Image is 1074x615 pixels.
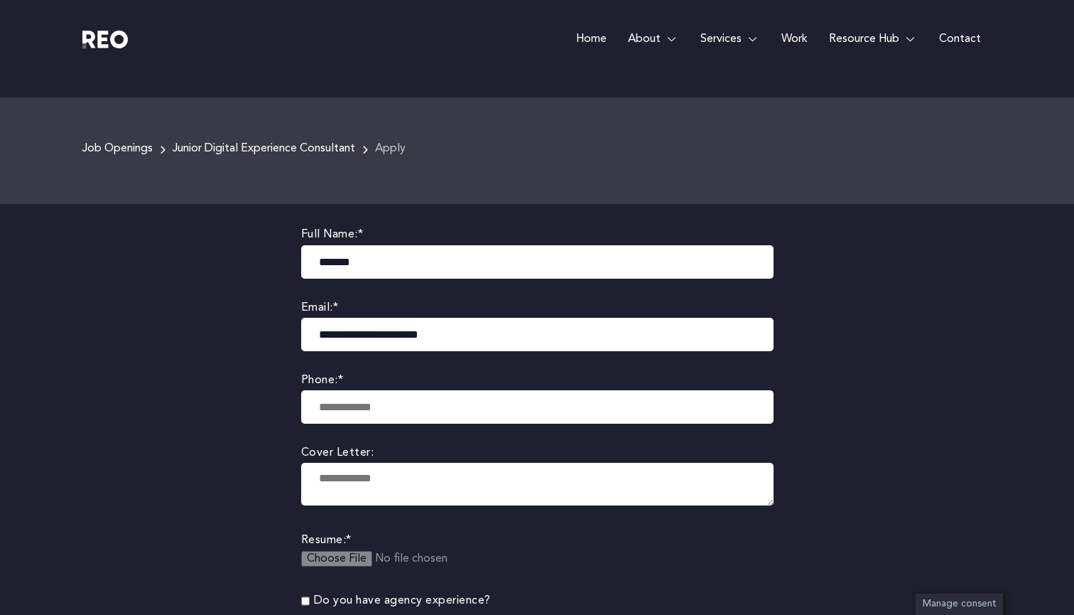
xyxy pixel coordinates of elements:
[301,371,774,390] label: Phone:
[923,599,996,609] span: Manage consent
[301,531,774,550] label: Resume:
[82,140,153,159] a: Job Openings
[173,143,355,154] a: Junior Digital Experience Consultant
[375,140,406,159] span: Apply
[301,299,774,318] label: Email:
[301,444,774,463] label: Cover Letter:
[314,592,491,611] label: Do you have agency experience?
[301,225,774,245] label: Full Name:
